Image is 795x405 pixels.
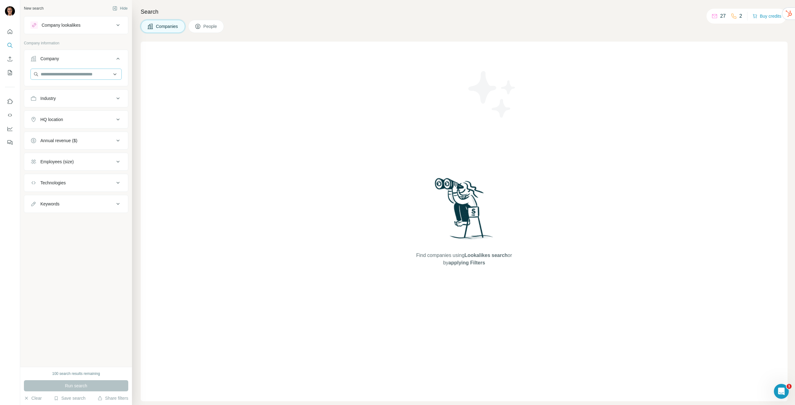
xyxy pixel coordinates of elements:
div: Company lookalikes [42,22,80,28]
button: Industry [24,91,128,106]
div: 100 search results remaining [52,371,100,376]
button: Clear [24,395,42,401]
div: Employees (size) [40,159,74,165]
button: My lists [5,67,15,78]
div: Industry [40,95,56,101]
button: Annual revenue ($) [24,133,128,148]
button: Dashboard [5,123,15,134]
p: 2 [739,12,742,20]
span: applying Filters [448,260,485,265]
button: Buy credits [752,12,781,20]
span: People [203,23,218,29]
span: Companies [156,23,179,29]
span: Lookalikes search [465,253,508,258]
div: Annual revenue ($) [40,137,77,144]
iframe: Intercom live chat [774,384,789,399]
img: Surfe Illustration - Stars [464,66,520,122]
div: Company [40,56,59,62]
img: Surfe Illustration - Woman searching with binoculars [432,176,497,245]
h4: Search [141,7,788,16]
button: Share filters [98,395,128,401]
span: 1 [787,384,792,389]
button: Use Surfe on LinkedIn [5,96,15,107]
span: Find companies using or by [414,252,514,267]
p: 27 [720,12,726,20]
button: Search [5,40,15,51]
img: Avatar [5,6,15,16]
button: Keywords [24,196,128,211]
button: Feedback [5,137,15,148]
div: Keywords [40,201,59,207]
button: Technologies [24,175,128,190]
button: Company lookalikes [24,18,128,33]
p: Company information [24,40,128,46]
button: Quick start [5,26,15,37]
button: Use Surfe API [5,110,15,121]
button: Save search [54,395,85,401]
div: HQ location [40,116,63,123]
button: Hide [108,4,132,13]
div: New search [24,6,43,11]
div: Technologies [40,180,66,186]
button: Employees (size) [24,154,128,169]
button: Enrich CSV [5,53,15,65]
button: Company [24,51,128,69]
button: HQ location [24,112,128,127]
